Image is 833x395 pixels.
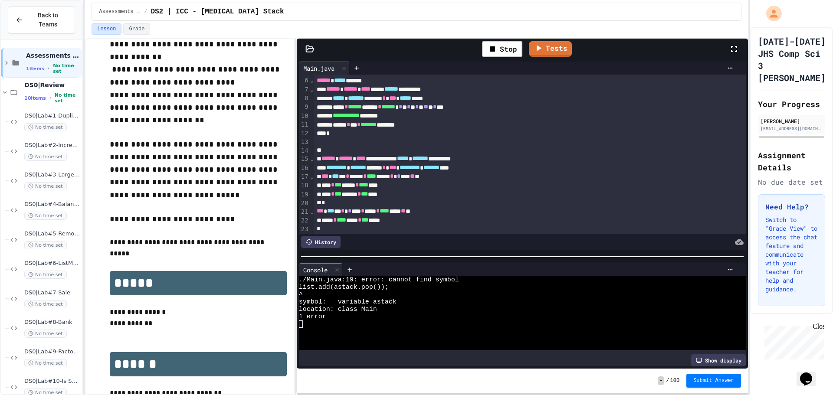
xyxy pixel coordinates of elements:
[123,23,150,35] button: Grade
[299,64,339,73] div: Main.java
[299,155,310,163] div: 15
[26,66,44,72] span: 1 items
[299,85,310,94] div: 7
[92,23,121,35] button: Lesson
[299,129,310,138] div: 12
[299,306,377,313] span: location: class Main
[24,95,46,101] span: 10 items
[299,164,310,173] div: 16
[48,65,49,72] span: •
[301,236,341,248] div: History
[24,153,67,161] span: No time set
[666,377,669,384] span: /
[761,125,823,132] div: [EMAIL_ADDRESS][DOMAIN_NAME]
[765,215,818,294] p: Switch to "Grade View" to access the chat feature and communicate with your teacher for help and ...
[758,177,825,187] div: No due date set
[24,142,80,149] span: DS0|Lab#2-Increasing Neighbors
[24,171,80,179] span: DS0|Lab#3-Largest Time Denominations
[299,313,326,320] span: 1 error
[299,216,310,225] div: 22
[299,94,310,103] div: 8
[299,225,310,234] div: 23
[24,319,80,326] span: DS0|Lab#8-Bank
[693,377,734,384] span: Submit Answer
[658,376,664,385] span: -
[761,323,824,359] iframe: chat widget
[299,181,310,190] div: 18
[299,121,310,129] div: 11
[24,271,67,279] span: No time set
[49,95,51,101] span: •
[310,77,314,84] span: Fold line
[686,374,741,388] button: Submit Answer
[299,173,310,181] div: 17
[299,103,310,111] div: 9
[53,63,80,74] span: No time set
[99,8,141,15] span: Assessments Labs 2025 - 2026
[299,276,459,284] span: ./Main.java:19: error: cannot find symbol
[482,41,522,57] div: Stop
[310,86,314,93] span: Fold line
[299,147,310,155] div: 14
[299,112,310,121] div: 10
[24,260,80,267] span: DS0|Lab#6-ListMagicStrings
[24,330,67,338] span: No time set
[299,265,332,274] div: Console
[765,202,818,212] h3: Need Help?
[24,289,80,297] span: DS0|Lab#7-Sale
[24,81,80,89] span: DS0|Review
[24,348,80,356] span: DS0|Lab#9-Factorial
[8,6,75,34] button: Back to Teams
[757,3,784,23] div: My Account
[3,3,60,55] div: Chat with us now!Close
[299,199,310,208] div: 20
[797,360,824,386] iframe: chat widget
[758,149,825,173] h2: Assignment Details
[310,155,314,162] span: Fold line
[299,298,397,306] span: symbol: variable astack
[24,230,80,238] span: DS0|Lab#5-Remove All In Range
[299,284,389,291] span: list.add(astack.pop());
[299,291,303,298] span: ^
[670,377,680,384] span: 100
[529,41,572,57] a: Tests
[299,138,310,147] div: 13
[24,201,80,208] span: DS0|Lab#4-Balanced
[24,378,80,385] span: DS0|Lab#10-Is Solvable
[299,208,310,216] div: 21
[758,98,825,110] h2: Your Progress
[24,300,67,308] span: No time set
[24,112,80,120] span: DS0|Lab#1-Duplicate Count
[24,241,67,249] span: No time set
[144,8,147,15] span: /
[24,212,67,220] span: No time set
[24,182,67,190] span: No time set
[151,7,284,17] span: DS2 | ICC - Stutter Stack
[758,35,826,84] h1: [DATE]-[DATE] JHS Comp Sci 3 [PERSON_NAME]
[299,263,343,276] div: Console
[299,76,310,85] div: 6
[299,190,310,199] div: 19
[310,173,314,180] span: Fold line
[310,208,314,215] span: Fold line
[55,92,80,104] span: No time set
[26,52,80,59] span: Assessments Labs [DATE] - [DATE]
[761,117,823,125] div: [PERSON_NAME]
[24,359,67,367] span: No time set
[691,354,746,366] div: Show display
[28,11,68,29] span: Back to Teams
[24,123,67,131] span: No time set
[299,62,350,75] div: Main.java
